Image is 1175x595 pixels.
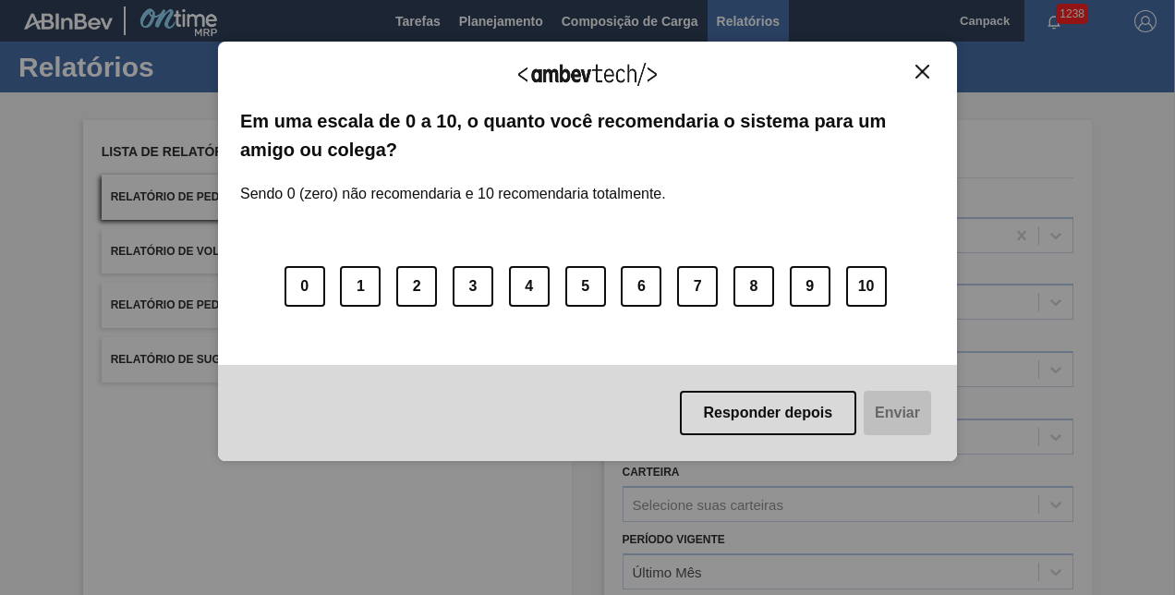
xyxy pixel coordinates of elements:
[910,64,935,79] button: Close
[790,266,830,307] button: 9
[680,391,857,435] button: Responder depois
[453,266,493,307] button: 3
[240,107,935,164] label: Em uma escala de 0 a 10, o quanto você recomendaria o sistema para um amigo ou colega?
[677,266,718,307] button: 7
[846,266,887,307] button: 10
[915,65,929,79] img: Close
[565,266,606,307] button: 5
[340,266,381,307] button: 1
[240,164,666,202] label: Sendo 0 (zero) não recomendaria e 10 recomendaria totalmente.
[396,266,437,307] button: 2
[518,63,657,86] img: Logo Ambevtech
[509,266,550,307] button: 4
[285,266,325,307] button: 0
[621,266,661,307] button: 6
[733,266,774,307] button: 8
